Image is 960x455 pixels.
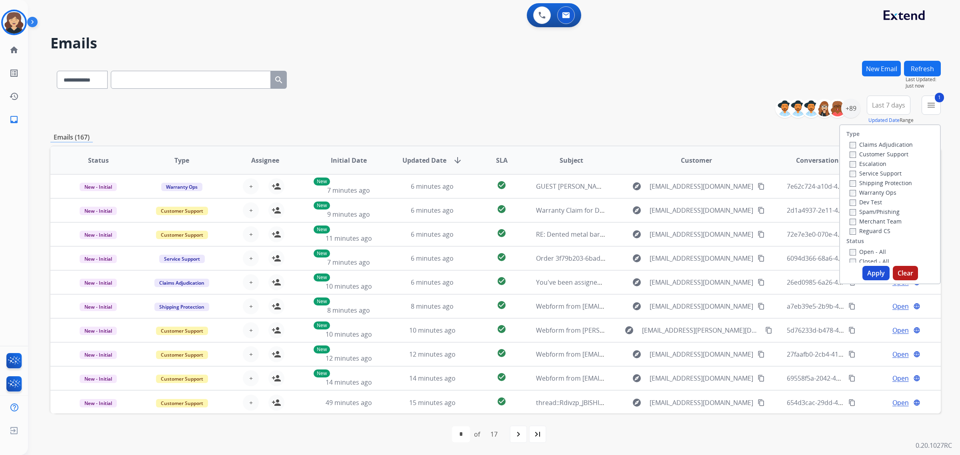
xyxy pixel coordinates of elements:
mat-icon: content_copy [758,351,765,358]
mat-icon: person_add [272,349,281,359]
mat-icon: list_alt [9,68,19,78]
span: GUEST [PERSON_NAME]/ SO# 018C174408 [536,182,662,191]
span: New - Initial [80,327,117,335]
mat-icon: language [913,327,920,334]
span: Customer [681,156,712,165]
input: Warranty Ops [850,190,856,196]
div: 17 [484,426,504,442]
mat-icon: person_add [272,277,281,287]
span: 12 minutes ago [409,350,456,359]
div: of [474,429,480,439]
p: New [314,202,330,210]
mat-icon: check_circle [497,372,506,382]
span: 2d1a4937-2e11-4ab9-9ac1-d59cbe1e9102 [787,206,911,215]
mat-icon: explore [632,182,642,191]
button: + [243,346,259,362]
mat-icon: person_add [272,373,281,383]
button: Clear [893,266,918,280]
mat-icon: content_copy [848,327,856,334]
mat-icon: content_copy [765,327,772,334]
button: + [243,226,259,242]
mat-icon: content_copy [758,375,765,382]
mat-icon: language [913,375,920,382]
span: Open [892,398,909,407]
mat-icon: person_add [272,206,281,215]
p: New [314,345,330,353]
label: Type [846,130,860,138]
p: New [314,273,330,281]
mat-icon: content_copy [758,279,765,286]
mat-icon: content_copy [758,207,765,214]
p: New [314,249,330,257]
button: + [243,298,259,314]
span: [EMAIL_ADDRESS][PERSON_NAME][DOMAIN_NAME] [642,325,760,335]
input: Service Support [850,171,856,177]
label: Shipping Protection [850,179,912,187]
p: New [314,369,330,377]
button: Last 7 days [867,96,910,115]
span: + [249,349,253,359]
mat-icon: language [913,303,920,310]
span: [EMAIL_ADDRESS][DOMAIN_NAME] [650,373,753,383]
span: Warranty Ops [161,183,202,191]
button: + [243,178,259,194]
mat-icon: explore [632,301,642,311]
span: + [249,373,253,383]
mat-icon: check_circle [497,348,506,358]
span: New - Initial [80,351,117,359]
span: Open [892,373,909,383]
h2: Emails [50,35,941,51]
span: 6 minutes ago [411,182,454,191]
mat-icon: check_circle [497,397,506,406]
mat-icon: language [913,399,920,406]
mat-icon: inbox [9,115,19,124]
span: + [249,229,253,239]
button: Apply [862,266,890,280]
button: + [243,322,259,338]
span: 11 minutes ago [326,234,372,243]
mat-icon: content_copy [758,255,765,262]
span: Last 7 days [872,104,905,107]
label: Escalation [850,160,886,168]
span: RE: Dented metal barstools [536,230,618,239]
span: New - Initial [80,231,117,239]
span: 5d76233d-b478-4d85-9344-9dd954e6b78d [787,326,913,335]
input: Claims Adjudication [850,142,856,148]
mat-icon: explore [632,277,642,287]
button: + [243,274,259,290]
span: 8 minutes ago [327,306,370,315]
span: Open [892,325,909,335]
input: Reguard CS [850,228,856,235]
mat-icon: content_copy [848,399,856,406]
mat-icon: arrow_downward [453,156,462,165]
button: Updated Date [868,117,900,124]
label: Merchant Team [850,218,902,225]
mat-icon: content_copy [848,351,856,358]
mat-icon: explore [632,253,642,263]
button: + [243,370,259,386]
mat-icon: explore [632,349,642,359]
span: 8 minutes ago [411,302,454,311]
span: Subject [560,156,583,165]
span: New - Initial [80,375,117,383]
mat-icon: check_circle [497,228,506,238]
mat-icon: check_circle [497,252,506,262]
mat-icon: search [274,75,284,85]
mat-icon: history [9,92,19,101]
span: [EMAIL_ADDRESS][DOMAIN_NAME] [650,229,753,239]
label: Warranty Ops [850,189,896,196]
span: + [249,277,253,287]
label: Open - All [850,248,886,255]
span: Webform from [EMAIL_ADDRESS][DOMAIN_NAME] on [DATE] [536,374,717,383]
span: Customer Support [156,399,208,407]
span: 7 minutes ago [327,258,370,267]
span: New - Initial [80,399,117,407]
span: 69558f5a-2042-4b4c-8b8a-4fcf7c50c034 [787,374,904,383]
span: 6 minutes ago [411,230,454,239]
span: Customer Support [156,351,208,359]
button: + [243,202,259,218]
mat-icon: content_copy [758,303,765,310]
label: Dev Test [850,198,882,206]
span: [EMAIL_ADDRESS][DOMAIN_NAME] [650,301,753,311]
span: Customer Support [156,327,208,335]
